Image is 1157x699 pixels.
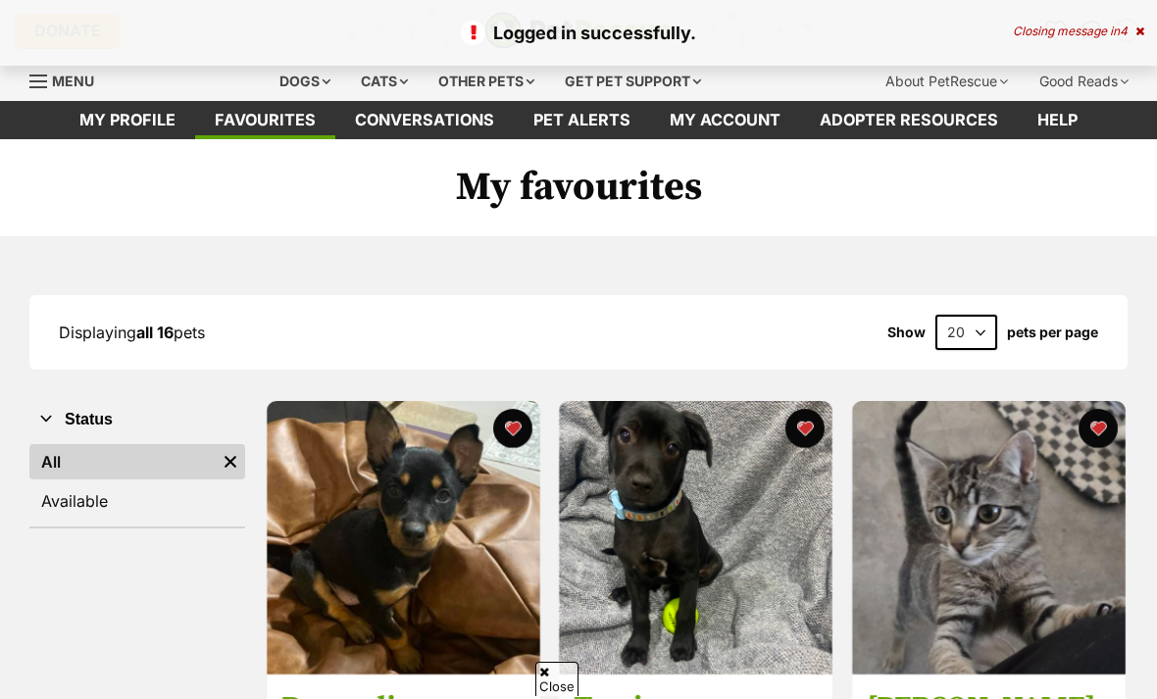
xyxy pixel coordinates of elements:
[852,401,1126,674] img: Frankie
[266,62,344,101] div: Dogs
[29,62,108,97] a: Menu
[29,483,245,519] a: Available
[29,407,245,432] button: Status
[551,62,715,101] div: Get pet support
[786,409,826,448] button: favourite
[59,323,205,342] span: Displaying pets
[650,101,800,139] a: My account
[195,101,335,139] a: Favourites
[425,62,548,101] div: Other pets
[216,444,245,479] a: Remove filter
[800,101,1018,139] a: Adopter resources
[267,401,540,674] img: Broccoli
[335,101,514,139] a: conversations
[514,101,650,139] a: Pet alerts
[60,101,195,139] a: My profile
[136,323,174,342] strong: all 16
[1018,101,1097,139] a: Help
[535,662,578,696] span: Close
[347,62,422,101] div: Cats
[29,440,245,526] div: Status
[493,409,532,448] button: favourite
[559,401,832,674] img: Tassi
[52,73,94,89] span: Menu
[1007,325,1098,340] label: pets per page
[1026,62,1142,101] div: Good Reads
[887,325,926,340] span: Show
[872,62,1022,101] div: About PetRescue
[1079,409,1118,448] button: favourite
[29,444,216,479] a: All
